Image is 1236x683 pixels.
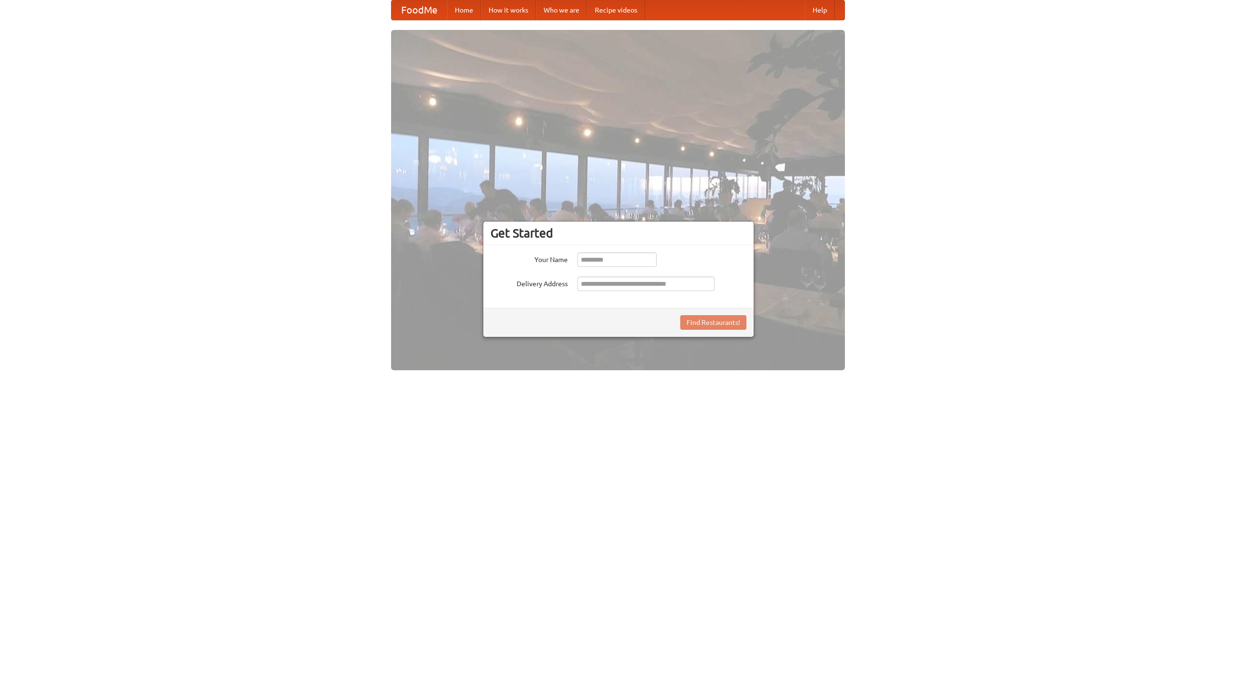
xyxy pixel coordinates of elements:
a: How it works [481,0,536,20]
a: Home [447,0,481,20]
a: Help [805,0,835,20]
button: Find Restaurants! [680,315,746,330]
label: Your Name [491,252,568,265]
a: Who we are [536,0,587,20]
h3: Get Started [491,226,746,240]
label: Delivery Address [491,277,568,289]
a: Recipe videos [587,0,645,20]
a: FoodMe [392,0,447,20]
